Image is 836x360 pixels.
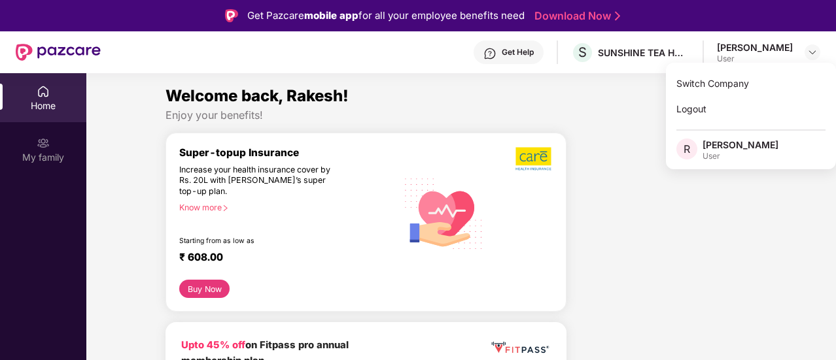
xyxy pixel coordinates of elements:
[225,9,238,22] img: Logo
[666,71,836,96] div: Switch Company
[666,96,836,122] div: Logout
[483,47,496,60] img: svg+xml;base64,PHN2ZyBpZD0iSGVscC0zMngzMiIgeG1sbnM9Imh0dHA6Ly93d3cudzMub3JnLzIwMDAvc3ZnIiB3aWR0aD...
[247,8,525,24] div: Get Pazcare for all your employee benefits need
[515,146,553,171] img: b5dec4f62d2307b9de63beb79f102df3.png
[717,41,793,54] div: [PERSON_NAME]
[16,44,101,61] img: New Pazcare Logo
[615,9,620,23] img: Stroke
[684,141,690,157] span: R
[165,108,757,122] div: Enjoy your benefits!
[179,203,389,212] div: Know more
[807,47,818,57] img: svg+xml;base64,PHN2ZyBpZD0iRHJvcGRvd24tMzJ4MzIiIHhtbG5zPSJodHRwOi8vd3d3LnczLm9yZy8yMDAwL3N2ZyIgd2...
[181,339,245,351] b: Upto 45% off
[179,165,341,197] div: Increase your health insurance cover by Rs. 20L with [PERSON_NAME]’s super top-up plan.
[304,9,358,22] strong: mobile app
[179,146,397,159] div: Super-topup Insurance
[179,251,384,267] div: ₹ 608.00
[397,165,491,260] img: svg+xml;base64,PHN2ZyB4bWxucz0iaHR0cDovL3d3dy53My5vcmcvMjAwMC9zdmciIHhtbG5zOnhsaW5rPSJodHRwOi8vd3...
[489,338,551,357] img: fppp.png
[598,46,689,59] div: SUNSHINE TEA HOUSE PRIVATE LIMITED
[703,151,778,161] div: User
[717,54,793,64] div: User
[578,44,587,60] span: S
[222,205,229,212] span: right
[502,47,534,57] div: Get Help
[179,237,341,246] div: Starting from as low as
[165,86,349,105] span: Welcome back, Rakesh!
[37,137,50,150] img: svg+xml;base64,PHN2ZyB3aWR0aD0iMjAiIGhlaWdodD0iMjAiIHZpZXdCb3g9IjAgMCAyMCAyMCIgZmlsbD0ibm9uZSIgeG...
[179,280,230,298] button: Buy Now
[37,85,50,98] img: svg+xml;base64,PHN2ZyBpZD0iSG9tZSIgeG1sbnM9Imh0dHA6Ly93d3cudzMub3JnLzIwMDAvc3ZnIiB3aWR0aD0iMjAiIG...
[534,9,616,23] a: Download Now
[703,139,778,151] div: [PERSON_NAME]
